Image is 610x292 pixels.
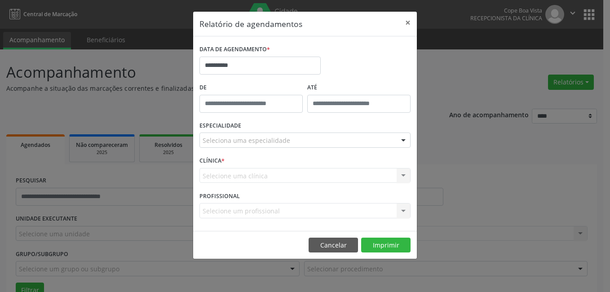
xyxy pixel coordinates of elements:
label: ATÉ [307,81,411,95]
label: ESPECIALIDADE [199,119,241,133]
label: De [199,81,303,95]
button: Cancelar [309,238,358,253]
label: CLÍNICA [199,154,225,168]
button: Close [399,12,417,34]
span: Seleciona uma especialidade [203,136,290,145]
label: DATA DE AGENDAMENTO [199,43,270,57]
h5: Relatório de agendamentos [199,18,302,30]
label: PROFISSIONAL [199,189,240,203]
button: Imprimir [361,238,411,253]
